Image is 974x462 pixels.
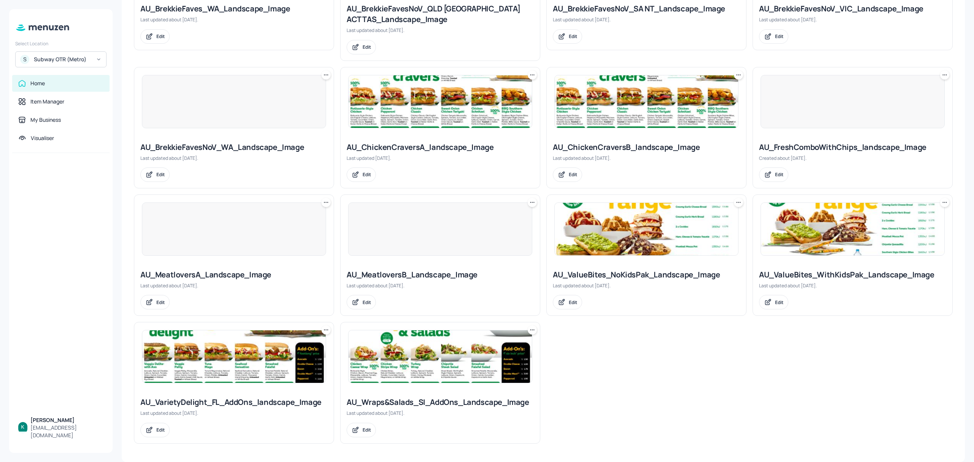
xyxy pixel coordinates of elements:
[34,56,91,63] div: Subway OTR (Metro)
[30,416,103,424] div: [PERSON_NAME]
[553,3,740,14] div: AU_BrekkieFavesNoV_SA NT_Landscape_Image
[347,397,534,408] div: AU_Wraps&Salads_SI_AddOns_Landscape_Image
[775,33,783,40] div: Edit
[140,282,328,289] div: Last updated about [DATE].
[347,282,534,289] div: Last updated about [DATE].
[347,142,534,153] div: AU_ChickenCraversA_landscape_Image
[347,269,534,280] div: AU_MeatloversB_Landscape_Image
[569,299,577,306] div: Edit
[18,422,27,431] img: ACg8ocKBIlbXoTTzaZ8RZ_0B6YnoiWvEjOPx6MQW7xFGuDwnGH3hbQ=s96-c
[347,3,534,25] div: AU_BrekkieFavesNoV_QLD [GEOGRAPHIC_DATA] ACT TAS_Landscape_Image
[555,75,738,128] img: 2025-08-12-175497898730628ix6v97fpw.jpeg
[347,155,534,161] div: Last updated [DATE].
[555,203,738,255] img: 2025-08-12-17549843822861w1xsjv8iat.jpeg
[363,299,371,306] div: Edit
[553,16,740,23] div: Last updated about [DATE].
[15,40,107,47] div: Select Location
[140,16,328,23] div: Last updated about [DATE].
[761,203,944,255] img: 2025-08-12-17549839822377k6a4925nhx.jpeg
[140,155,328,161] div: Last updated about [DATE].
[553,269,740,280] div: AU_ValueBites_NoKidsPak_Landscape_Image
[349,75,532,128] img: 2025-09-05-1757056775103vsadqxes0xk.jpeg
[759,3,946,14] div: AU_BrekkieFavesNoV_VIC_Landscape_Image
[363,171,371,178] div: Edit
[31,134,54,142] div: Visualiser
[759,16,946,23] div: Last updated about [DATE].
[553,142,740,153] div: AU_ChickenCraversB_landscape_Image
[759,142,946,153] div: AU_FreshComboWithChips_landscape_Image
[30,116,61,124] div: My Business
[759,282,946,289] div: Last updated about [DATE].
[142,330,326,383] img: 2025-08-13-17550467531740l862mn4u4o.jpeg
[156,299,165,306] div: Edit
[30,424,103,439] div: [EMAIL_ADDRESS][DOMAIN_NAME]
[20,55,29,64] div: S
[30,98,64,105] div: Item Manager
[775,171,783,178] div: Edit
[140,410,328,416] div: Last updated about [DATE].
[349,330,532,383] img: 2025-08-12-1754981715036u3rcbf41muq.jpeg
[759,155,946,161] div: Created about [DATE].
[156,33,165,40] div: Edit
[569,33,577,40] div: Edit
[156,171,165,178] div: Edit
[553,155,740,161] div: Last updated about [DATE].
[140,269,328,280] div: AU_MeatloversA_Landscape_Image
[140,3,328,14] div: AU_BrekkieFaves_WA_Landscape_Image
[30,80,45,87] div: Home
[347,27,534,33] div: Last updated about [DATE].
[569,171,577,178] div: Edit
[363,427,371,433] div: Edit
[759,269,946,280] div: AU_ValueBites_WithKidsPak_Landscape_Image
[347,410,534,416] div: Last updated about [DATE].
[553,282,740,289] div: Last updated about [DATE].
[775,299,783,306] div: Edit
[140,142,328,153] div: AU_BrekkieFavesNoV_WA_Landscape_Image
[156,427,165,433] div: Edit
[140,397,328,408] div: AU_VarietyDelight_FL_AddOns_landscape_Image
[363,44,371,50] div: Edit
